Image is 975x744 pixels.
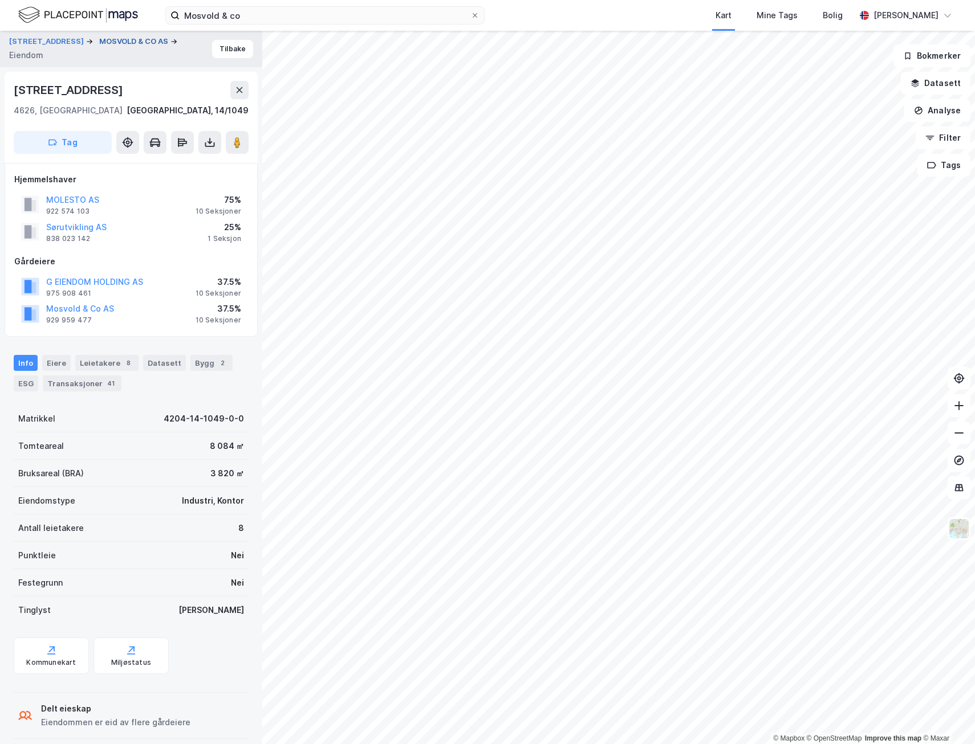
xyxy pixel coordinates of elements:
div: [GEOGRAPHIC_DATA], 14/1049 [127,104,249,117]
div: Tomteareal [18,439,64,453]
div: 2 [217,357,228,369]
div: 929 959 477 [46,316,92,325]
div: 922 574 103 [46,207,90,216]
div: 838 023 142 [46,234,90,243]
div: 8 084 ㎡ [210,439,244,453]
div: Info [14,355,38,371]
div: 3 820 ㎡ [210,467,244,480]
div: Datasett [143,355,186,371]
a: Mapbox [773,734,805,742]
div: 8 [123,357,134,369]
div: Bruksareal (BRA) [18,467,84,480]
div: Eiendommen er eid av flere gårdeiere [41,716,190,729]
button: [STREET_ADDRESS] [9,36,86,47]
div: Eiendom [9,48,43,62]
div: 25% [208,220,241,234]
div: Gårdeiere [14,255,248,268]
div: 41 [105,378,117,389]
div: 4626, [GEOGRAPHIC_DATA] [14,104,123,117]
div: 75% [196,193,241,207]
div: 10 Seksjoner [196,207,241,216]
img: logo.f888ab2527a4732fd821a326f86c7f29.svg [18,5,138,25]
div: 10 Seksjoner [196,316,241,325]
div: Nei [231,549,244,562]
div: Eiere [42,355,71,371]
div: [STREET_ADDRESS] [14,81,125,99]
input: Søk på adresse, matrikkel, gårdeiere, leietakere eller personer [180,7,470,24]
button: Analyse [904,99,970,122]
a: Improve this map [865,734,921,742]
button: Filter [916,126,970,149]
div: 37.5% [196,302,241,316]
div: Delt eieskap [41,702,190,716]
div: Antall leietakere [18,521,84,535]
div: Tinglyst [18,603,51,617]
div: 1 Seksjon [208,234,241,243]
button: Datasett [901,72,970,95]
img: Z [948,518,970,539]
a: OpenStreetMap [807,734,862,742]
div: [PERSON_NAME] [874,9,939,22]
div: Bygg [190,355,233,371]
div: 975 908 461 [46,289,91,298]
div: 37.5% [196,275,241,289]
iframe: Chat Widget [918,689,975,744]
button: Tag [14,131,112,154]
div: Festegrunn [18,576,63,590]
div: Bolig [823,9,843,22]
button: Tags [917,154,970,177]
div: Kart [716,9,732,22]
button: Bokmerker [893,44,970,67]
div: Miljøstatus [111,658,151,667]
div: [PERSON_NAME] [178,603,244,617]
div: 10 Seksjoner [196,289,241,298]
button: Tilbake [212,40,253,58]
div: Hjemmelshaver [14,173,248,186]
div: Nei [231,576,244,590]
div: Punktleie [18,549,56,562]
div: Industri, Kontor [182,494,244,508]
div: 4204-14-1049-0-0 [164,412,244,426]
div: 8 [238,521,244,535]
div: Kommunekart [26,658,76,667]
div: Leietakere [75,355,139,371]
div: Eiendomstype [18,494,75,508]
button: MOSVOLD & CO AS [99,36,170,47]
div: Mine Tags [757,9,798,22]
div: ESG [14,375,38,391]
div: Transaksjoner [43,375,121,391]
div: Matrikkel [18,412,55,426]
